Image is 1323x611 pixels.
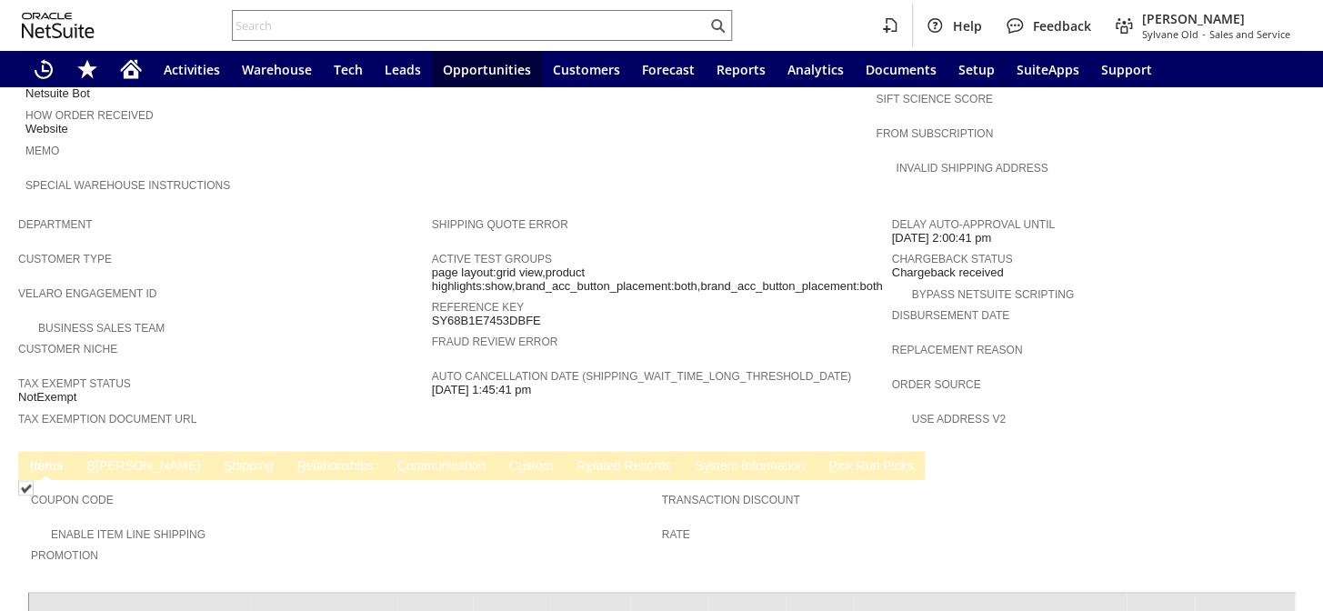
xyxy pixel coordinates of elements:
a: Replacement reason [891,344,1022,356]
span: NotExempt [18,390,76,405]
span: Chargeback received [891,265,1003,280]
a: Velaro Engagement ID [18,287,156,300]
span: Setup [958,61,995,78]
a: Customer Niche [18,343,117,356]
a: From Subscription [876,127,993,140]
a: Chargeback Status [891,253,1012,265]
a: Custom [505,458,557,476]
a: Coupon Code [31,494,114,506]
a: SuiteApps [1006,51,1090,87]
a: Special Warehouse Instructions [25,179,230,192]
a: Items [25,458,68,476]
span: Activities [164,61,220,78]
span: Feedback [1033,17,1091,35]
svg: Home [120,58,142,80]
a: Shipping [219,458,278,476]
a: Leads [374,51,432,87]
span: u [518,458,526,473]
span: Opportunities [443,61,531,78]
span: y [704,458,710,473]
a: Use Address V2 [911,413,1005,426]
a: Forecast [631,51,706,87]
svg: logo [22,13,95,38]
span: Sylvane Old [1142,27,1198,41]
a: Warehouse [231,51,323,87]
a: System Information [690,458,809,476]
span: Leads [385,61,421,78]
span: Warehouse [242,61,312,78]
span: Analytics [787,61,844,78]
a: Recent Records [22,51,65,87]
a: How Order Received [25,109,154,122]
a: Business Sales Team [38,322,165,335]
svg: Recent Records [33,58,55,80]
span: Customers [553,61,620,78]
input: Search [233,15,707,36]
a: Analytics [777,51,855,87]
div: Shortcuts [65,51,109,87]
a: Tax Exemption Document URL [18,413,196,426]
a: Enable Item Line Shipping [51,528,205,541]
span: Documents [866,61,937,78]
span: C [397,458,406,473]
span: page layout:grid view,product highlights:show,brand_acc_button_placement:both,brand_acc_button_pl... [432,265,883,294]
span: P [828,458,837,473]
a: Customers [542,51,631,87]
a: Bypass NetSuite Scripting [911,288,1073,301]
a: B[PERSON_NAME] [83,458,205,476]
span: - [1202,27,1206,41]
a: Sift Science Score [876,93,992,105]
a: Order Source [891,378,980,391]
span: Reports [717,61,766,78]
span: SY68B1E7453DBFE [432,314,541,328]
svg: Search [707,15,728,36]
a: Pick Run Picks [824,458,917,476]
a: Reports [706,51,777,87]
a: Opportunities [432,51,542,87]
a: Communication [393,458,490,476]
a: Promotion [31,549,98,562]
span: [DATE] 1:45:41 pm [432,383,532,397]
a: Relationships [293,458,378,476]
a: Documents [855,51,947,87]
span: Website [25,122,68,136]
span: S [224,458,232,473]
a: Fraud Review Error [432,336,558,348]
span: Netsuite Bot [25,86,90,101]
a: Unrolled view on [1272,455,1294,476]
a: Department [18,218,93,231]
span: e [586,458,593,473]
a: Support [1090,51,1163,87]
span: [DATE] 2:00:41 pm [891,231,991,245]
a: Disbursement Date [891,309,1009,322]
img: Checked [18,480,34,496]
svg: Shortcuts [76,58,98,80]
span: Forecast [642,61,695,78]
a: Shipping Quote Error [432,218,568,231]
a: Transaction Discount [662,494,800,506]
a: Tax Exempt Status [18,377,131,390]
span: I [30,458,34,473]
span: Tech [334,61,363,78]
a: Customer Type [18,253,112,265]
a: Home [109,51,153,87]
span: SuiteApps [1017,61,1079,78]
a: Activities [153,51,231,87]
a: Active Test Groups [432,253,552,265]
a: Memo [25,145,59,157]
a: Reference Key [432,301,524,314]
a: Invalid Shipping Address [896,162,1047,175]
a: Rate [662,528,690,541]
span: Support [1101,61,1152,78]
span: B [87,458,95,473]
a: Delay Auto-Approval Until [891,218,1054,231]
span: [PERSON_NAME] [1142,10,1290,27]
a: Setup [947,51,1006,87]
a: Related Records [572,458,676,476]
a: Tech [323,51,374,87]
span: Sales and Service [1209,27,1290,41]
span: Help [953,17,982,35]
span: R [297,458,306,473]
a: Auto Cancellation Date (shipping_wait_time_long_threshold_date) [432,370,851,383]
